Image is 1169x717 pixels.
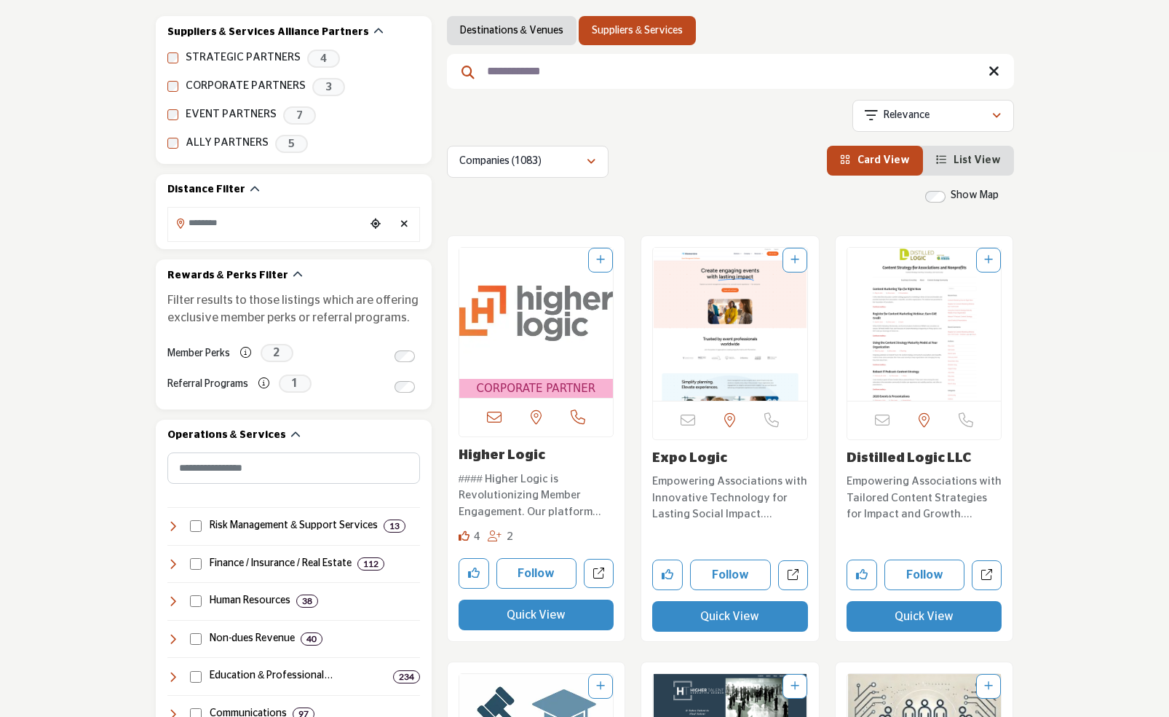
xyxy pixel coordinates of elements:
span: 1 [279,375,312,393]
button: Like company [847,560,877,590]
a: Add To List [596,255,605,265]
div: Clear search location [394,209,416,240]
button: Follow [884,560,965,590]
input: Switch to Member Perks [395,350,415,362]
a: Add To List [790,255,799,265]
label: STRATEGIC PARTNERS [186,50,301,66]
a: Add To List [984,681,993,691]
b: 38 [302,596,312,606]
i: Likes [459,530,469,541]
label: Show Map [951,188,999,203]
b: 234 [399,672,414,682]
div: Choose your current location [365,209,387,240]
a: Empowering Associations with Tailored Content Strategies for Impact and Growth. Specializing in s... [847,470,1002,523]
input: Search Category [167,452,420,484]
a: View Card [840,155,910,165]
p: Empowering Associations with Innovative Technology for Lasting Social Impact. Specializing in the... [652,474,808,523]
span: 3 [312,78,345,96]
span: CORPORATE PARTNER [462,380,611,397]
h3: Distilled Logic LLC [847,451,1002,467]
h2: Rewards & Perks Filter [167,269,288,283]
img: Expo Logic [653,248,807,401]
a: Open expo-logic in new tab [778,560,808,590]
input: Select Risk Management & Support Services checkbox [190,520,202,532]
a: Empowering Associations with Innovative Technology for Lasting Social Impact. Specializing in the... [652,470,808,523]
h4: Risk Management & Support Services: Services for cancellation insurance and transportation soluti... [210,519,378,533]
label: EVENT PARTNERS [186,106,277,123]
span: 4 [474,531,480,542]
h2: Operations & Services [167,428,286,443]
li: Card View [827,146,923,176]
a: Add To List [790,681,799,691]
div: Followers [488,529,513,546]
div: 40 Results For Non-dues Revenue [301,632,322,646]
button: Quick View [847,601,1002,632]
h3: Expo Logic [652,451,808,467]
a: Open Listing in new tab [459,248,614,399]
a: Add To List [596,681,605,691]
span: 5 [275,135,308,153]
p: Relevance [884,109,930,123]
h4: Human Resources: Services and solutions for employee management, benefits, recruiting, compliance... [210,594,290,608]
a: Open Listing in new tab [847,248,1002,401]
span: 2 [507,531,513,542]
button: Like company [459,558,489,589]
label: Member Perks [167,341,230,367]
span: List View [954,155,1001,165]
input: CORPORATE PARTNERS checkbox [167,81,178,92]
input: Select Finance / Insurance / Real Estate checkbox [190,558,202,570]
span: 7 [283,106,316,125]
a: Expo Logic [652,452,727,465]
div: 234 Results For Education & Professional Development [393,670,420,683]
input: ALLY PARTNERS checkbox [167,138,178,149]
input: Search Keyword [447,54,1014,89]
img: Distilled Logic LLC [847,248,1002,401]
p: Filter results to those listings which are offering exclusive member perks or referral programs. [167,291,420,326]
input: Select Human Resources checkbox [190,595,202,607]
button: Companies (1083) [447,146,609,178]
b: 40 [306,634,317,644]
a: Open higher-logic in new tab [584,559,614,589]
a: #### Higher Logic is Revolutionizing Member Engagement. Our platform unifies community, marketing... [459,468,614,521]
h2: Distance Filter [167,183,245,197]
p: Empowering Associations with Tailored Content Strategies for Impact and Growth. Specializing in s... [847,474,1002,523]
button: Follow [496,558,577,589]
a: Open Listing in new tab [653,248,807,401]
a: Higher Logic [459,449,545,462]
a: View List [936,155,1001,165]
div: 38 Results For Human Resources [296,595,318,608]
h4: Non-dues Revenue: Programs like affinity partnerships, sponsorships, and other revenue-generating... [210,632,295,646]
a: Open distilled-logic-llc in new tab [972,560,1002,590]
h4: Finance / Insurance / Real Estate: Financial management, accounting, insurance, banking, payroll,... [210,557,352,571]
span: 4 [307,50,340,68]
p: #### Higher Logic is Revolutionizing Member Engagement. Our platform unifies community, marketing... [459,471,614,521]
input: STRATEGIC PARTNERS checkbox [167,52,178,63]
label: ALLY PARTNERS [186,135,269,152]
h4: Education & Professional Development: Training, certification, career development, and learning s... [210,669,387,683]
b: 13 [389,521,400,531]
p: Companies (1083) [459,154,542,169]
button: Quick View [652,601,808,632]
a: Destinations & Venues [460,23,563,38]
input: Select Non-dues Revenue checkbox [190,633,202,645]
label: CORPORATE PARTNERS [186,78,306,95]
input: Select Education & Professional Development checkbox [190,671,202,683]
input: Search Location [168,209,365,238]
a: Add To List [984,255,993,265]
div: 13 Results For Risk Management & Support Services [384,520,405,533]
img: Higher Logic [459,248,614,379]
a: Suppliers & Services [592,23,683,38]
b: 112 [363,559,379,569]
button: Follow [690,560,771,590]
button: Relevance [852,100,1014,132]
span: Card View [857,155,910,165]
h3: Higher Logic [459,448,614,464]
div: 112 Results For Finance / Insurance / Real Estate [357,557,384,571]
button: Quick View [459,600,614,630]
li: List View [923,146,1014,176]
button: Like company [652,560,683,590]
span: 2 [261,344,293,362]
a: Distilled Logic LLC [847,452,971,465]
input: EVENT PARTNERS checkbox [167,109,178,120]
input: Switch to Referral Programs [395,381,415,393]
